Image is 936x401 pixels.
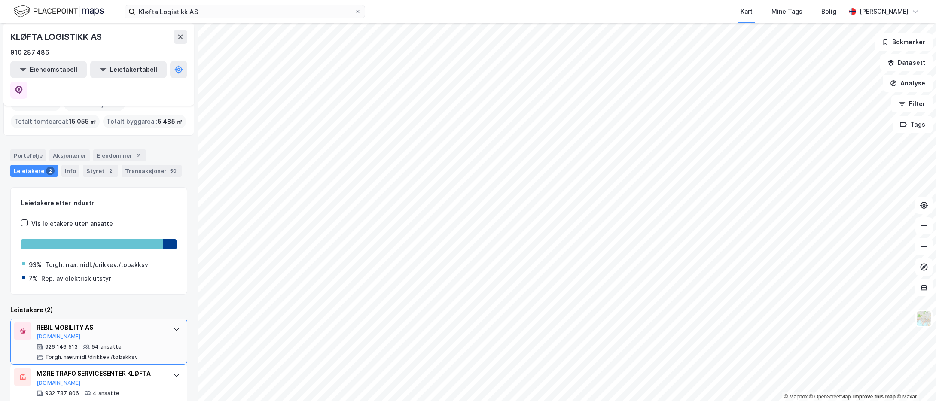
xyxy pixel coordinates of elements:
div: Torgh. nær.midl./drikkev./tobakksv [45,354,138,361]
div: Totalt byggareal : [103,115,186,128]
div: Mine Tags [771,6,802,17]
a: Mapbox [784,394,808,400]
div: Transaksjoner [122,165,182,177]
div: 7% [29,273,38,284]
div: Totalt tomteareal : [11,115,100,128]
button: Datasett [880,54,933,71]
a: Improve this map [853,394,896,400]
button: [DOMAIN_NAME] [37,333,81,340]
div: 926 146 513 [45,343,78,350]
div: Vis leietakere uten ansatte [31,219,113,229]
button: Eiendomstabell [10,61,87,78]
div: 50 [168,167,178,175]
div: KLØFTA LOGISTIKK AS [10,30,104,44]
div: Info [61,165,79,177]
span: 5 485 ㎡ [158,116,183,127]
div: MØRE TRAFO SERVICESENTER KLØFTA [37,368,165,379]
div: 932 787 806 [45,390,79,397]
div: 910 287 486 [10,47,49,58]
div: Leietakere etter industri [21,198,177,208]
span: 15 055 ㎡ [69,116,96,127]
button: Tags [893,116,933,133]
div: 2 [134,151,143,160]
div: 2 [106,167,115,175]
div: Aksjonærer [49,149,90,161]
iframe: Chat Widget [893,360,936,401]
button: Leietakertabell [90,61,167,78]
button: Analyse [883,75,933,92]
div: Leietakere (2) [10,305,187,315]
img: logo.f888ab2527a4732fd821a326f86c7f29.svg [14,4,104,19]
div: 93% [29,260,42,270]
button: Filter [891,95,933,112]
input: Søk på adresse, matrikkel, gårdeiere, leietakere eller personer [135,5,354,18]
div: Kontrollprogram for chat [893,360,936,401]
div: Leietakere [10,165,58,177]
div: Portefølje [10,149,46,161]
a: OpenStreetMap [809,394,851,400]
div: Bolig [821,6,836,17]
div: Torgh. nær.midl./drikkev./tobakksv [45,260,148,270]
div: Kart [741,6,753,17]
div: REBIL MOBILITY AS [37,322,165,333]
div: Styret [83,165,118,177]
div: Eiendommer [93,149,146,161]
div: 2 [46,167,55,175]
div: 4 ansatte [93,390,119,397]
button: [DOMAIN_NAME] [37,380,81,386]
div: Rep. av elektrisk utstyr [41,273,111,284]
img: Z [916,310,932,327]
div: 54 ansatte [91,343,122,350]
div: [PERSON_NAME] [860,6,909,17]
button: Bokmerker [875,33,933,51]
